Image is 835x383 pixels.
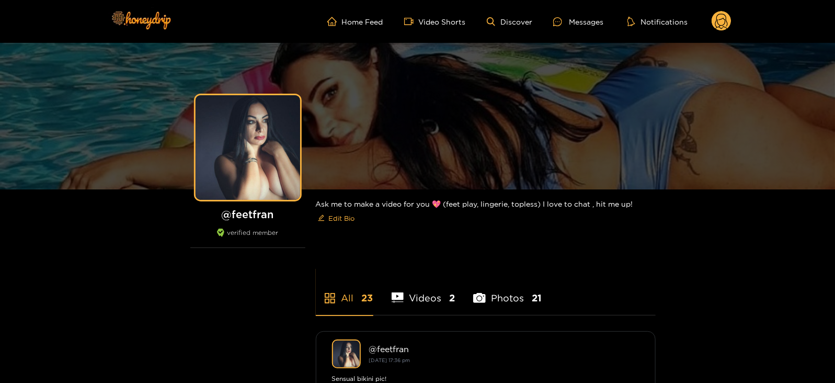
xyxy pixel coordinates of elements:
span: 21 [532,291,542,305]
li: Photos [473,268,542,315]
button: Notifications [624,16,691,27]
a: Video Shorts [404,17,466,26]
img: feetfran [332,340,361,368]
span: appstore [324,292,336,305]
span: video-camera [404,17,419,26]
span: home [327,17,342,26]
li: All [316,268,373,315]
span: edit [318,215,325,222]
span: 2 [449,291,455,305]
div: @ feetfran [369,344,639,354]
div: Messages [553,16,603,28]
li: Videos [392,268,455,315]
span: 23 [362,291,373,305]
a: Discover [487,17,532,26]
h1: @ feetfran [190,208,305,221]
div: verified member [190,229,305,248]
span: Edit Bio [329,213,355,223]
button: editEdit Bio [316,210,357,227]
small: [DATE] 17:36 pm [369,357,410,363]
a: Home Feed [327,17,383,26]
div: Ask me to make a video for you 💖 (feet play, lingerie, topless) I love to chat , hit me up! [316,189,656,235]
